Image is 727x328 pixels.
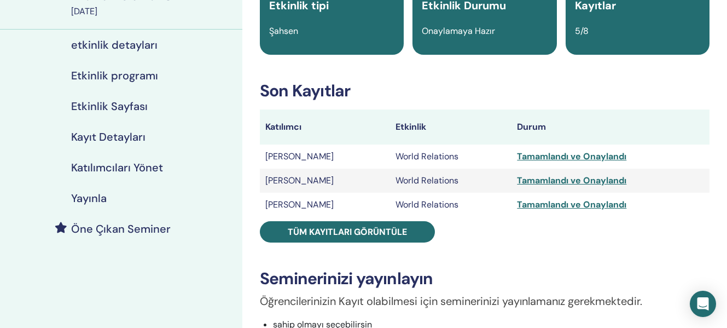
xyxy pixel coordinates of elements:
[71,38,158,51] h4: etkinlik detayları
[390,110,511,145] th: Etkinlik
[260,293,709,309] p: Öğrencilerinizin Kayıt olabilmesi için seminerinizi yayınlamanız gerekmektedir.
[71,161,163,174] h4: Katılımcıları Yönet
[288,226,407,238] span: Tüm kayıtları görüntüle
[260,110,390,145] th: Katılımcı
[260,145,390,169] td: [PERSON_NAME]
[269,25,298,37] span: Şahsen
[575,25,589,37] span: 5/8
[71,69,158,82] h4: Etkinlik programı
[390,169,511,193] td: World Relations
[517,150,704,163] div: Tamamlandı ve Onaylandı
[511,110,709,145] th: Durum
[260,193,390,217] td: [PERSON_NAME]
[71,130,146,143] h4: Kayıt Detayları
[71,192,107,205] h4: Yayınla
[260,221,435,243] a: Tüm kayıtları görüntüle
[71,5,236,18] div: [DATE]
[71,222,171,235] h4: Öne Çıkan Seminer
[260,269,709,289] h3: Seminerinizi yayınlayın
[517,198,704,211] div: Tamamlandı ve Onaylandı
[71,100,148,113] h4: Etkinlik Sayfası
[690,291,716,317] div: Open Intercom Messenger
[390,145,511,169] td: World Relations
[260,81,709,101] h3: Son Kayıtlar
[422,25,495,37] span: Onaylamaya Hazır
[390,193,511,217] td: World Relations
[260,169,390,193] td: [PERSON_NAME]
[517,174,704,187] div: Tamamlandı ve Onaylandı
